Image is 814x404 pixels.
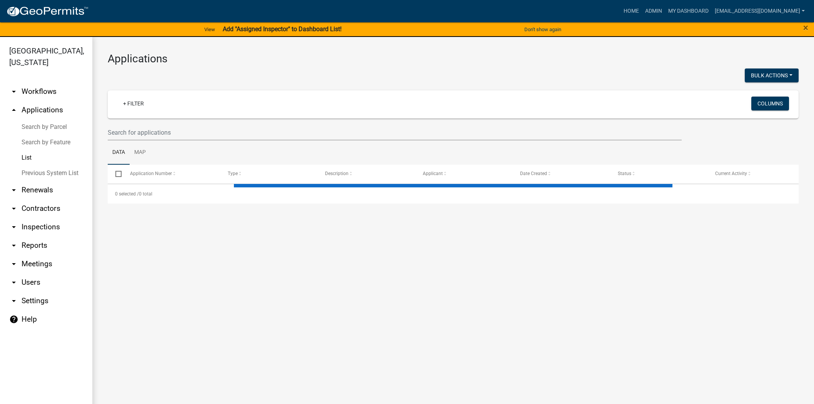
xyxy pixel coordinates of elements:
i: arrow_drop_down [9,204,18,213]
a: Map [130,140,150,165]
datatable-header-cell: Current Activity [707,165,805,183]
datatable-header-cell: Status [610,165,708,183]
a: My Dashboard [665,4,712,18]
span: Type [227,171,237,176]
div: 0 total [108,184,799,204]
a: Data [108,140,130,165]
i: arrow_drop_down [9,222,18,232]
span: 0 selected / [115,191,139,197]
datatable-header-cell: Select [108,165,122,183]
a: Home [621,4,642,18]
a: Admin [642,4,665,18]
a: + Filter [117,97,150,110]
i: help [9,315,18,324]
i: arrow_drop_up [9,105,18,115]
i: arrow_drop_down [9,241,18,250]
input: Search for applications [108,125,682,140]
span: Status [617,171,631,176]
datatable-header-cell: Date Created [512,165,610,183]
i: arrow_drop_down [9,87,18,96]
button: Bulk Actions [745,68,799,82]
datatable-header-cell: Applicant [415,165,513,183]
button: Close [803,23,808,32]
h3: Applications [108,52,799,65]
strong: Add "Assigned Inspector" to Dashboard List! [223,25,342,33]
button: Don't show again [521,23,564,36]
span: Date Created [520,171,547,176]
button: Columns [751,97,789,110]
a: View [201,23,218,36]
i: arrow_drop_down [9,296,18,306]
a: [EMAIL_ADDRESS][DOMAIN_NAME] [712,4,808,18]
i: arrow_drop_down [9,259,18,269]
datatable-header-cell: Type [220,165,318,183]
datatable-header-cell: Description [317,165,415,183]
span: Description [325,171,349,176]
datatable-header-cell: Application Number [122,165,220,183]
span: Application Number [130,171,172,176]
span: Current Activity [715,171,747,176]
i: arrow_drop_down [9,278,18,287]
span: Applicant [422,171,442,176]
i: arrow_drop_down [9,185,18,195]
span: × [803,22,808,33]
